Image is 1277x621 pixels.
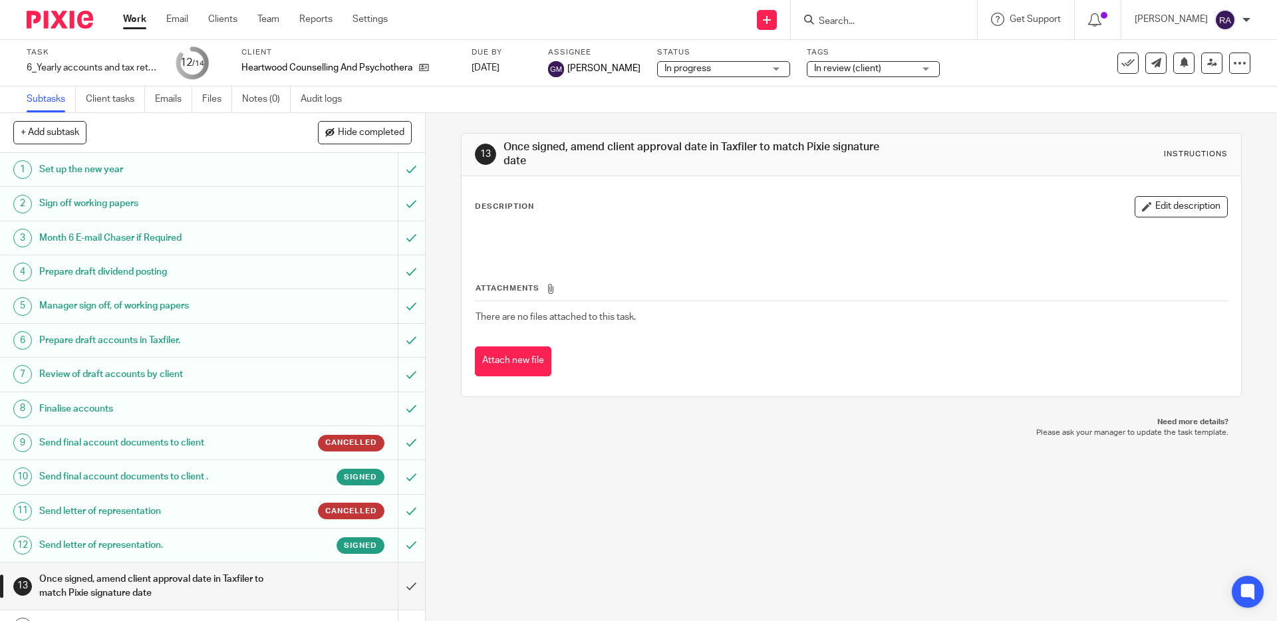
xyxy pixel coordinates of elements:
[13,434,32,452] div: 9
[13,536,32,555] div: 12
[1135,196,1228,217] button: Edit description
[39,262,269,282] h1: Prepare draft dividend posting
[13,229,32,247] div: 3
[39,364,269,384] h1: Review of draft accounts by client
[567,62,640,75] span: [PERSON_NAME]
[39,330,269,350] h1: Prepare draft accounts in Taxfiler.
[241,61,412,74] p: Heartwood Counselling And Psychotherapy Ltd
[474,428,1228,438] p: Please ask your manager to update the task template.
[13,263,32,281] div: 4
[39,160,269,180] h1: Set up the new year
[1164,149,1228,160] div: Instructions
[1010,15,1061,24] span: Get Support
[241,47,455,58] label: Client
[39,433,269,453] h1: Send final account documents to client
[476,312,636,322] span: There are no files attached to this task.
[257,13,279,26] a: Team
[39,569,269,603] h1: Once signed, amend client approval date in Taxfiler to match Pixie signature date
[202,86,232,112] a: Files
[39,399,269,419] h1: Finalise accounts
[27,11,93,29] img: Pixie
[155,86,192,112] a: Emails
[39,535,269,555] h1: Send letter of representation.
[353,13,388,26] a: Settings
[39,501,269,521] h1: Send letter of representation
[475,201,534,212] p: Description
[299,13,333,26] a: Reports
[475,346,551,376] button: Attach new file
[664,64,711,73] span: In progress
[476,285,539,292] span: Attachments
[27,86,76,112] a: Subtasks
[814,64,881,73] span: In review (client)
[13,160,32,179] div: 1
[474,417,1228,428] p: Need more details?
[472,63,499,72] span: [DATE]
[318,121,412,144] button: Hide completed
[13,577,32,596] div: 13
[180,55,204,70] div: 12
[13,297,32,316] div: 5
[39,193,269,213] h1: Sign off working papers
[13,331,32,350] div: 6
[1214,9,1236,31] img: svg%3E
[166,13,188,26] a: Email
[817,16,937,28] input: Search
[27,47,160,58] label: Task
[39,467,269,487] h1: Send final account documents to client .
[13,400,32,418] div: 8
[13,502,32,521] div: 11
[325,505,377,517] span: Cancelled
[344,540,377,551] span: Signed
[344,471,377,483] span: Signed
[548,47,640,58] label: Assignee
[13,195,32,213] div: 2
[301,86,352,112] a: Audit logs
[242,86,291,112] a: Notes (0)
[13,365,32,384] div: 7
[472,47,531,58] label: Due by
[325,437,377,448] span: Cancelled
[475,144,496,165] div: 13
[1135,13,1208,26] p: [PERSON_NAME]
[807,47,940,58] label: Tags
[208,13,237,26] a: Clients
[503,140,880,169] h1: Once signed, amend client approval date in Taxfiler to match Pixie signature date
[657,47,790,58] label: Status
[192,60,204,67] small: /14
[13,121,86,144] button: + Add subtask
[123,13,146,26] a: Work
[39,296,269,316] h1: Manager sign off, of working papers
[13,467,32,486] div: 10
[338,128,404,138] span: Hide completed
[27,61,160,74] div: 6_Yearly accounts and tax return
[86,86,145,112] a: Client tasks
[548,61,564,77] img: svg%3E
[39,228,269,248] h1: Month 6 E-mail Chaser if Required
